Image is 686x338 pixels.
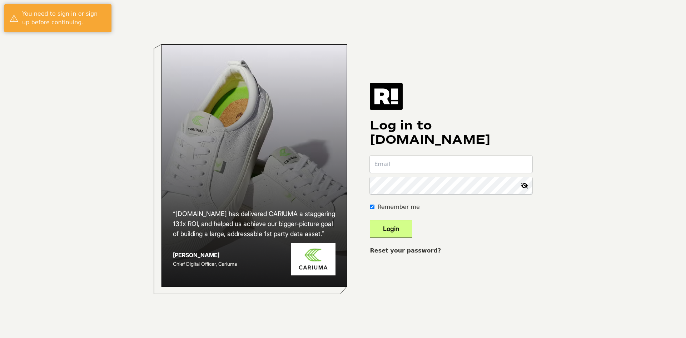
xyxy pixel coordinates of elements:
h2: “[DOMAIN_NAME] has delivered CARIUMA a staggering 13.1x ROI, and helped us achieve our bigger-pic... [173,209,336,239]
div: You need to sign in or sign up before continuing. [22,10,106,27]
label: Remember me [377,203,419,211]
span: Chief Digital Officer, Cariuma [173,261,237,267]
input: Email [370,156,532,173]
img: Cariuma [291,243,335,276]
a: Reset your password? [370,247,441,254]
strong: [PERSON_NAME] [173,251,219,259]
h1: Log in to [DOMAIN_NAME] [370,118,532,147]
img: Retention.com [370,83,403,109]
button: Login [370,220,412,238]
